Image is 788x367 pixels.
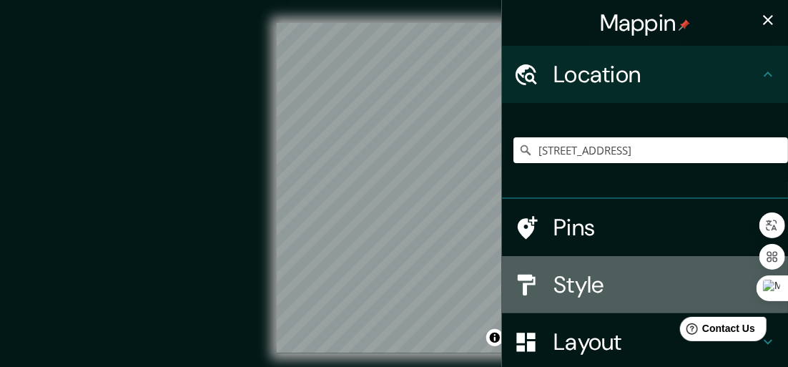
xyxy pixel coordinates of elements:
div: Style [502,256,788,313]
iframe: Help widget launcher [661,311,772,351]
input: Pick your city or area [513,137,788,163]
div: Location [502,46,788,103]
h4: Location [553,60,759,89]
h4: Style [553,270,759,299]
div: Pins [502,199,788,256]
img: pin-icon.png [679,19,690,31]
h4: Mappin [600,9,691,37]
canvas: Map [277,23,511,353]
h4: Layout [553,328,759,356]
button: Toggle attribution [486,329,503,346]
h4: Pins [553,213,759,242]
